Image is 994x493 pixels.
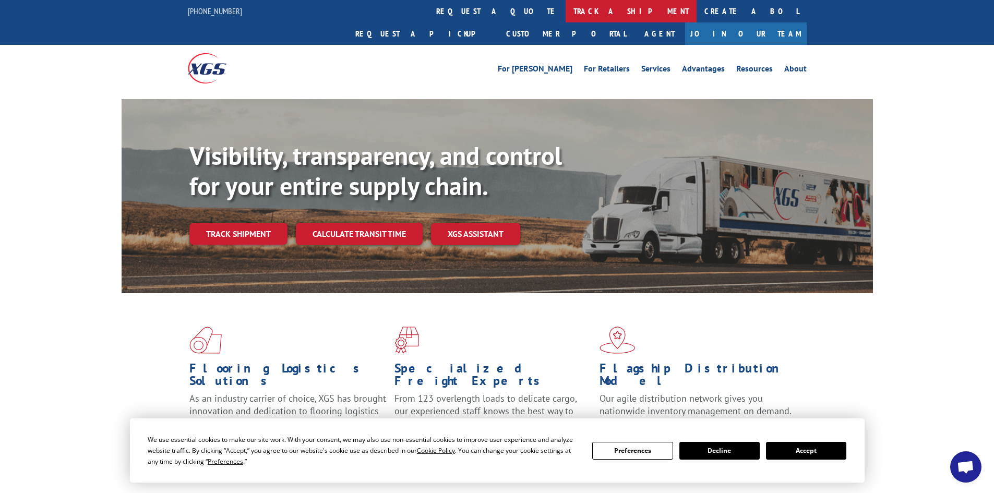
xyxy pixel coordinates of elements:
[188,6,242,16] a: [PHONE_NUMBER]
[498,65,572,76] a: For [PERSON_NAME]
[592,442,673,460] button: Preferences
[189,392,386,429] span: As an industry carrier of choice, XGS has brought innovation and dedication to flooring logistics...
[148,434,580,467] div: We use essential cookies to make our site work. With your consent, we may also use non-essential ...
[431,223,520,245] a: XGS ASSISTANT
[348,22,498,45] a: Request a pickup
[189,362,387,392] h1: Flooring Logistics Solutions
[189,327,222,354] img: xgs-icon-total-supply-chain-intelligence-red
[600,392,792,417] span: Our agile distribution network gives you nationwide inventory management on demand.
[208,457,243,466] span: Preferences
[950,451,981,483] a: Open chat
[296,223,423,245] a: Calculate transit time
[641,65,670,76] a: Services
[417,446,455,455] span: Cookie Policy
[736,65,773,76] a: Resources
[685,22,807,45] a: Join Our Team
[784,65,807,76] a: About
[394,327,419,354] img: xgs-icon-focused-on-flooring-red
[682,65,725,76] a: Advantages
[189,223,288,245] a: Track shipment
[634,22,685,45] a: Agent
[498,22,634,45] a: Customer Portal
[394,362,592,392] h1: Specialized Freight Experts
[600,362,797,392] h1: Flagship Distribution Model
[584,65,630,76] a: For Retailers
[189,139,562,202] b: Visibility, transparency, and control for your entire supply chain.
[679,442,760,460] button: Decline
[766,442,846,460] button: Accept
[600,327,636,354] img: xgs-icon-flagship-distribution-model-red
[130,418,865,483] div: Cookie Consent Prompt
[394,392,592,439] p: From 123 overlength loads to delicate cargo, our experienced staff knows the best way to move you...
